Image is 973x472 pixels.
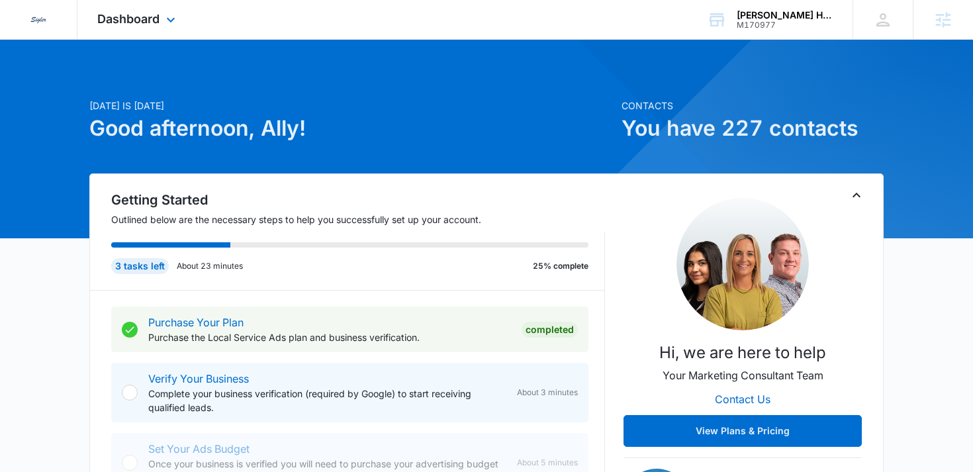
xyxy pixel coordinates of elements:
[533,260,588,272] p: 25% complete
[659,341,826,365] p: Hi, we are here to help
[148,330,511,344] p: Purchase the Local Service Ads plan and business verification.
[177,260,243,272] p: About 23 minutes
[622,99,884,113] p: Contacts
[89,113,614,144] h1: Good afternoon, Ally!
[111,212,605,226] p: Outlined below are the necessary steps to help you successfully set up your account.
[111,258,169,274] div: 3 tasks left
[522,322,578,338] div: Completed
[111,190,605,210] h2: Getting Started
[517,457,578,469] span: About 5 minutes
[97,12,160,26] span: Dashboard
[148,387,506,414] p: Complete your business verification (required by Google) to start receiving qualified leads.
[737,21,833,30] div: account id
[148,372,249,385] a: Verify Your Business
[89,99,614,113] p: [DATE] is [DATE]
[624,415,862,447] button: View Plans & Pricing
[849,187,864,203] button: Toggle Collapse
[622,113,884,144] h1: You have 227 contacts
[737,10,833,21] div: account name
[702,383,784,415] button: Contact Us
[517,387,578,399] span: About 3 minutes
[148,316,244,329] a: Purchase Your Plan
[663,367,823,383] p: Your Marketing Consultant Team
[26,8,50,32] img: Sigler Corporate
